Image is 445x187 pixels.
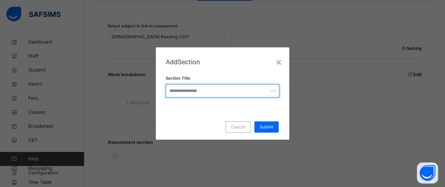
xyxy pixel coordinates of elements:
[166,75,190,81] label: Section Title
[260,124,273,130] span: Submit
[275,54,282,69] div: ×
[166,58,200,66] span: Add Section
[231,124,245,130] span: Cancel
[417,162,438,183] button: Open asap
